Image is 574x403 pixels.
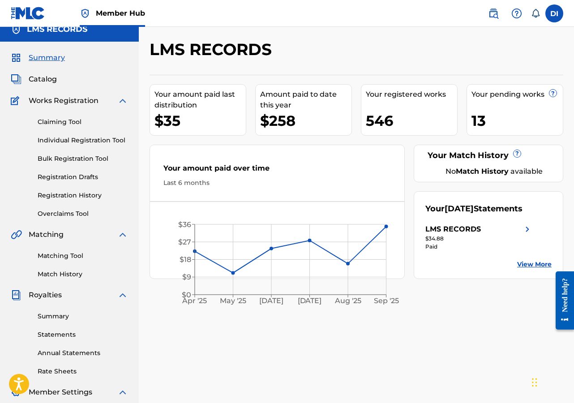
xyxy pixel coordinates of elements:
img: expand [117,387,128,398]
div: Your pending works [471,89,563,100]
span: Catalog [29,74,57,85]
tspan: $9 [182,273,191,282]
div: Your amount paid last distribution [154,89,246,111]
strong: Match History [456,167,509,176]
div: Your Match History [425,150,552,162]
a: LMS RECORDSright chevron icon$34.88Paid [425,224,533,251]
img: Top Rightsholder [80,8,90,19]
a: Rate Sheets [38,367,128,376]
img: Accounts [11,24,21,35]
div: Your Statements [425,203,523,215]
a: Match History [38,270,128,279]
div: Help [508,4,526,22]
img: Summary [11,52,21,63]
a: Bulk Registration Tool [38,154,128,163]
img: Catalog [11,74,21,85]
span: Summary [29,52,65,63]
div: Notifications [531,9,540,18]
span: Member Settings [29,387,92,398]
a: Overclaims Tool [38,209,128,219]
img: MLC Logo [11,7,45,20]
div: User Menu [545,4,563,22]
tspan: $18 [180,255,191,264]
iframe: Resource Center [549,265,574,337]
div: Drag [532,369,537,396]
span: Royalties [29,290,62,300]
tspan: Apr '25 [182,297,207,305]
div: 13 [471,111,563,131]
div: No available [437,166,552,177]
tspan: May '25 [220,297,246,305]
a: SummarySummary [11,52,65,63]
span: ? [549,90,557,97]
span: Works Registration [29,95,99,106]
div: Your registered works [366,89,457,100]
h5: LMS RECORDS [27,24,87,34]
img: Matching [11,229,22,240]
a: Claiming Tool [38,117,128,127]
img: help [511,8,522,19]
tspan: Aug '25 [334,297,361,305]
img: Member Settings [11,387,21,398]
a: Public Search [484,4,502,22]
tspan: $0 [182,291,191,299]
span: ? [514,150,521,157]
a: CatalogCatalog [11,74,57,85]
div: LMS RECORDS [425,224,481,235]
img: search [488,8,499,19]
a: Registration Drafts [38,172,128,182]
div: $34.88 [425,235,533,243]
span: [DATE] [445,204,474,214]
a: Individual Registration Tool [38,136,128,145]
img: Royalties [11,290,21,300]
h2: LMS RECORDS [150,39,276,60]
tspan: $27 [178,238,191,246]
img: Works Registration [11,95,22,106]
div: Amount paid to date this year [260,89,351,111]
tspan: [DATE] [259,297,283,305]
div: 546 [366,111,457,131]
a: Registration History [38,191,128,200]
a: Annual Statements [38,348,128,358]
div: $35 [154,111,246,131]
div: $258 [260,111,351,131]
img: expand [117,229,128,240]
span: Member Hub [96,8,145,18]
tspan: Sep '25 [374,297,399,305]
img: expand [117,95,128,106]
div: Your amount paid over time [163,163,391,178]
div: Paid [425,243,533,251]
a: Statements [38,330,128,339]
img: right chevron icon [522,224,533,235]
a: Summary [38,312,128,321]
iframe: Chat Widget [529,360,574,403]
tspan: $36 [178,220,191,229]
a: View More [517,260,552,269]
img: expand [117,290,128,300]
span: Matching [29,229,64,240]
div: Last 6 months [163,178,391,188]
a: Matching Tool [38,251,128,261]
tspan: [DATE] [298,297,322,305]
